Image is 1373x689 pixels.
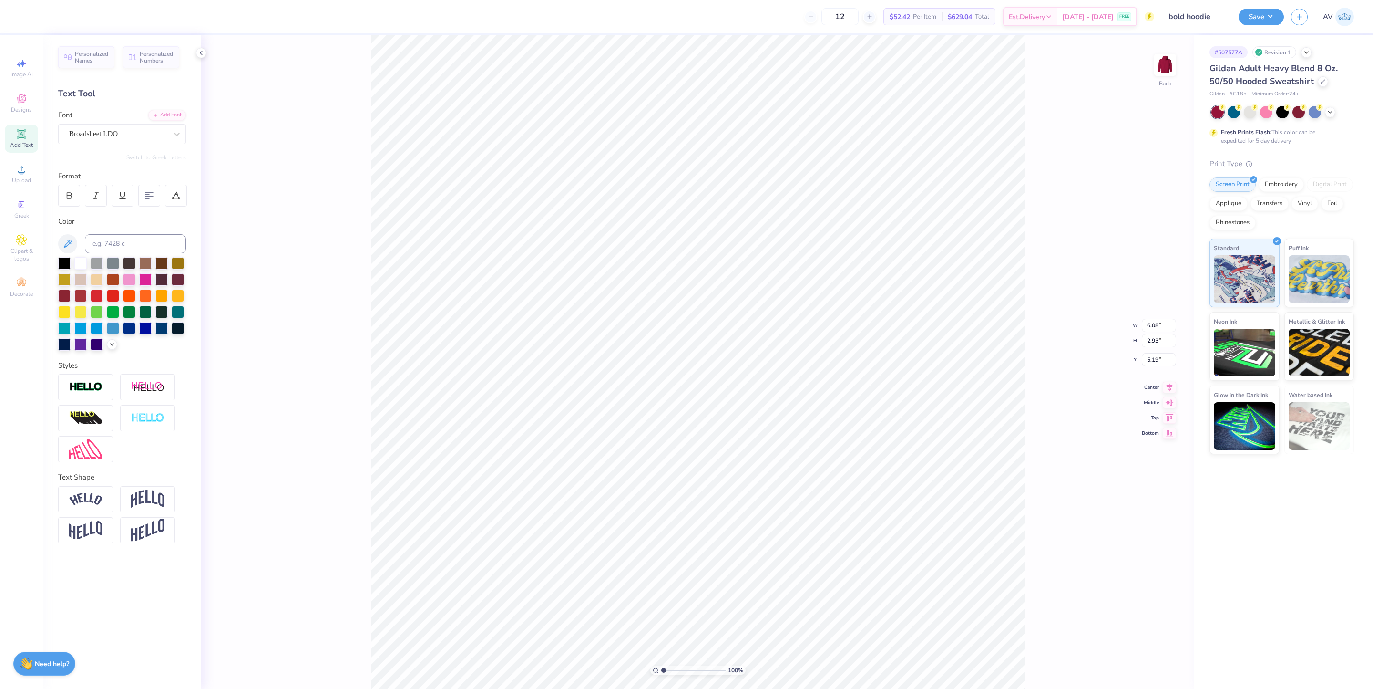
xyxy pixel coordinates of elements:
img: Aargy Velasco [1335,8,1354,26]
div: Applique [1209,197,1248,211]
div: Text Tool [58,87,186,100]
div: Print Type [1209,158,1354,169]
span: Middle [1142,399,1159,406]
span: $52.42 [890,12,910,22]
div: Revision 1 [1252,46,1296,58]
input: e.g. 7428 c [85,234,186,253]
button: Save [1239,9,1284,25]
div: Vinyl [1291,197,1318,211]
img: Rise [131,519,164,542]
button: Switch to Greek Letters [126,154,186,161]
img: Neon Ink [1214,329,1275,376]
label: Font [58,110,72,121]
span: Est. Delivery [1009,12,1045,22]
span: Add Text [10,141,33,149]
div: Screen Print [1209,177,1256,192]
span: Center [1142,384,1159,391]
span: Clipart & logos [5,247,38,262]
div: Styles [58,360,186,371]
span: Decorate [10,290,33,298]
span: # G185 [1230,90,1247,98]
span: Per Item [913,12,936,22]
span: Total [975,12,989,22]
span: Designs [11,106,32,114]
span: Personalized Names [75,51,109,64]
span: Glow in the Dark Ink [1214,390,1268,400]
input: – – [821,8,859,25]
span: $629.04 [948,12,972,22]
span: [DATE] - [DATE] [1062,12,1114,22]
div: Embroidery [1259,177,1304,192]
div: # 507577A [1209,46,1248,58]
img: Flag [69,521,102,540]
span: Gildan Adult Heavy Blend 8 Oz. 50/50 Hooded Sweatshirt [1209,63,1338,87]
div: Transfers [1250,197,1289,211]
img: Metallic & Glitter Ink [1289,329,1350,376]
span: Water based Ink [1289,390,1332,400]
a: AV [1323,8,1354,26]
strong: Fresh Prints Flash: [1221,128,1271,136]
div: Foil [1321,197,1343,211]
span: Standard [1214,243,1239,253]
div: Add Font [148,110,186,121]
input: Untitled Design [1161,7,1231,26]
img: Arch [131,490,164,508]
div: Format [58,171,187,182]
img: Stroke [69,382,102,393]
img: Arc [69,493,102,506]
span: 100 % [728,666,743,675]
img: Water based Ink [1289,402,1350,450]
span: Metallic & Glitter Ink [1289,316,1345,326]
div: Back [1159,79,1171,88]
span: Minimum Order: 24 + [1251,90,1299,98]
img: Puff Ink [1289,255,1350,303]
span: Neon Ink [1214,316,1237,326]
strong: Need help? [35,659,69,668]
span: Greek [14,212,29,219]
span: Gildan [1209,90,1225,98]
div: Text Shape [58,472,186,483]
span: Bottom [1142,430,1159,437]
img: Back [1156,55,1175,74]
span: Personalized Numbers [140,51,174,64]
span: Top [1142,415,1159,421]
span: Image AI [10,71,33,78]
img: Free Distort [69,439,102,459]
span: Puff Ink [1289,243,1309,253]
div: This color can be expedited for 5 day delivery. [1221,128,1338,145]
img: Shadow [131,381,164,393]
img: 3d Illusion [69,411,102,426]
img: Glow in the Dark Ink [1214,402,1275,450]
div: Digital Print [1307,177,1353,192]
img: Standard [1214,255,1275,303]
div: Color [58,216,186,227]
img: Negative Space [131,413,164,424]
span: AV [1323,11,1333,22]
div: Rhinestones [1209,216,1256,230]
span: FREE [1119,13,1129,20]
span: Upload [12,177,31,184]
